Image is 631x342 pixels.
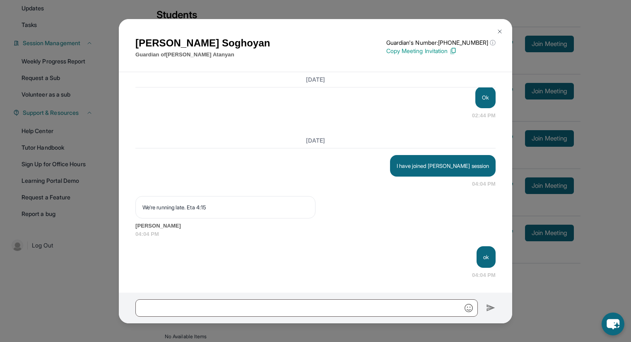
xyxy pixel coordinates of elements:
img: Send icon [486,303,496,313]
span: 04:04 PM [472,180,496,188]
p: Guardian of [PERSON_NAME] Atanyan [135,51,270,59]
img: Emoji [465,304,473,312]
p: ok [483,253,489,261]
h1: [PERSON_NAME] Soghoyan [135,36,270,51]
p: Guardian's Number: [PHONE_NUMBER] [386,39,496,47]
span: 04:04 PM [472,271,496,279]
h3: [DATE] [135,136,496,145]
span: 04:04 PM [135,230,496,238]
img: Close Icon [496,28,503,35]
p: Copy Meeting Invitation [386,47,496,55]
button: chat-button [602,313,624,335]
span: ⓘ [490,39,496,47]
h3: [DATE] [135,75,496,84]
span: [PERSON_NAME] [135,222,496,230]
p: I have joined [PERSON_NAME] session [397,162,489,170]
p: Ok [482,93,489,102]
span: 02:44 PM [472,112,496,120]
img: Copy Icon [449,47,457,55]
p: We're running late. Eta 4:15 [142,203,308,211]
